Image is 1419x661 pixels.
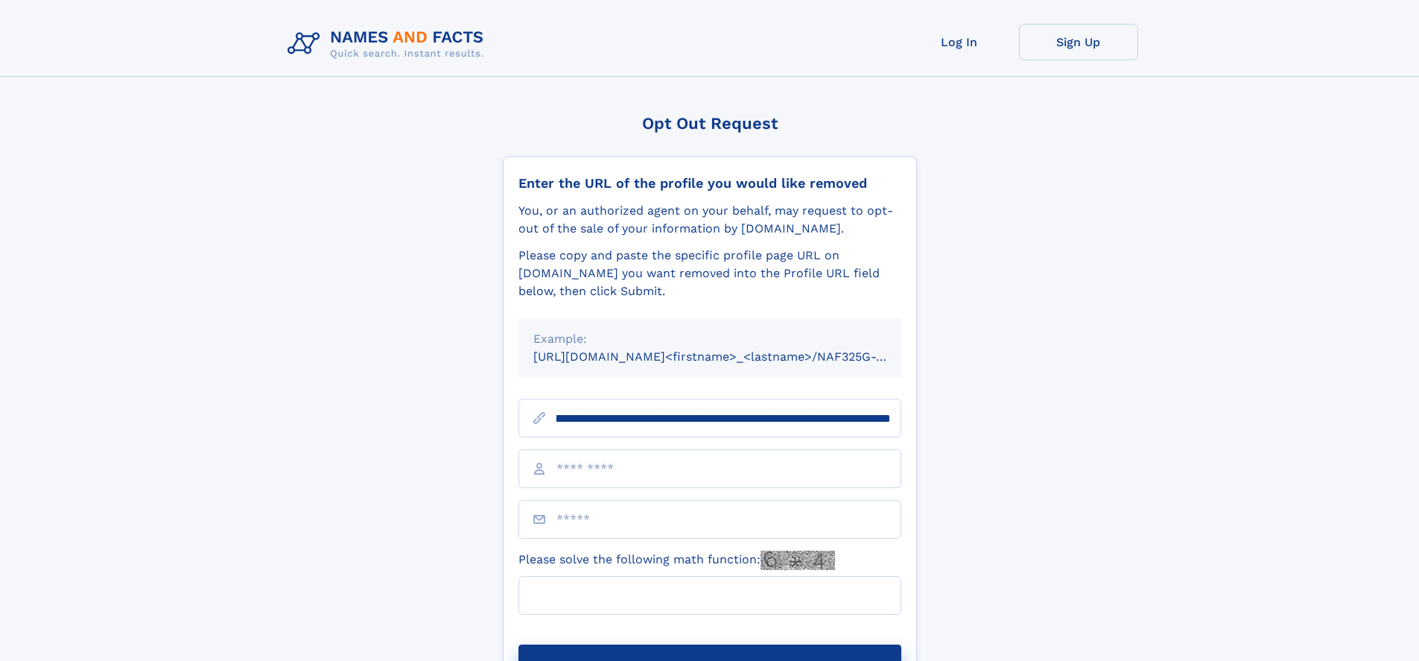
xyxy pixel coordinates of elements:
[282,24,496,64] img: Logo Names and Facts
[503,114,917,133] div: Opt Out Request
[900,24,1019,60] a: Log In
[518,247,901,300] div: Please copy and paste the specific profile page URL on [DOMAIN_NAME] you want removed into the Pr...
[518,202,901,238] div: You, or an authorized agent on your behalf, may request to opt-out of the sale of your informatio...
[1019,24,1138,60] a: Sign Up
[518,551,835,570] label: Please solve the following math function:
[533,330,886,348] div: Example:
[518,175,901,192] div: Enter the URL of the profile you would like removed
[533,350,930,364] small: [URL][DOMAIN_NAME]<firstname>_<lastname>/NAF325G-xxxxxxxx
